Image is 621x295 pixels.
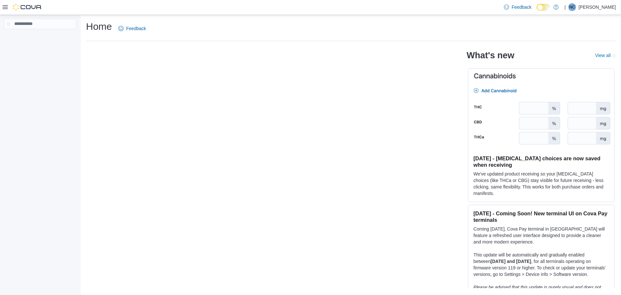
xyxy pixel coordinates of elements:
h2: What's new [467,50,514,61]
p: This update will be automatically and gradually enabled between , for all terminals operating on ... [474,252,609,278]
p: | [564,3,566,11]
a: Feedback [501,1,534,14]
img: Cova [13,4,42,10]
svg: External link [612,54,616,58]
span: Feedback [512,4,531,10]
a: View allExternal link [595,53,616,58]
input: Dark Mode [537,4,550,11]
p: Coming [DATE], Cova Pay terminal in [GEOGRAPHIC_DATA] will feature a refreshed user interface des... [474,226,609,245]
strong: [DATE] and [DATE] [491,259,531,264]
h1: Home [86,20,112,33]
h3: [DATE] - [MEDICAL_DATA] choices are now saved when receiving [474,155,609,168]
div: Nathan Chan [568,3,576,11]
p: We've updated product receiving so your [MEDICAL_DATA] choices (like THCa or CBG) stay visible fo... [474,171,609,197]
span: Feedback [126,25,146,32]
span: NC [569,3,575,11]
a: Feedback [116,22,148,35]
p: [PERSON_NAME] [579,3,616,11]
nav: Complex example [4,30,76,46]
h3: [DATE] - Coming Soon! New terminal UI on Cova Pay terminals [474,210,609,223]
